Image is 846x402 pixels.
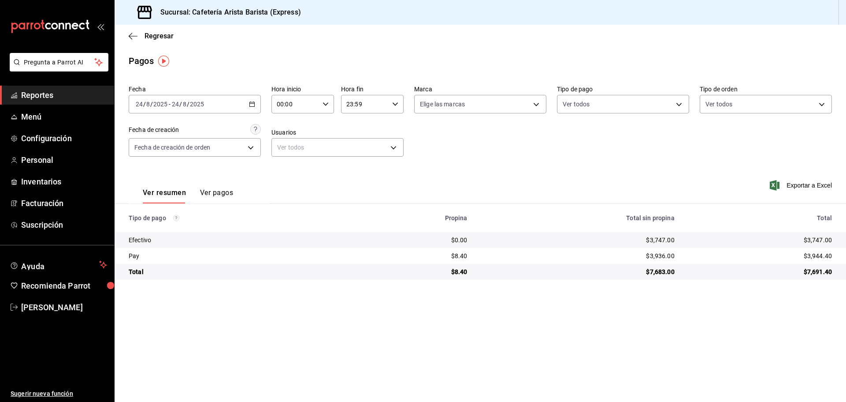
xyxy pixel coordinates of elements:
[10,53,108,71] button: Pregunta a Parrot AI
[689,252,832,260] div: $3,944.40
[129,252,346,260] div: Pay
[21,197,107,209] span: Facturación
[360,267,468,276] div: $8.40
[173,215,179,221] svg: Los pagos realizados con Pay y otras terminales son montos brutos.
[21,259,96,270] span: Ayuda
[21,132,107,144] span: Configuración
[271,138,404,157] div: Ver todos
[689,214,832,222] div: Total
[21,111,107,123] span: Menú
[21,89,107,101] span: Reportes
[271,86,334,92] label: Hora inicio
[135,101,143,108] input: --
[563,100,590,109] span: Ver todos
[689,236,832,244] div: $3,747.00
[482,267,675,276] div: $7,683.00
[482,214,675,222] div: Total sin propina
[129,32,174,40] button: Regresar
[153,101,168,108] input: ----
[420,100,465,109] span: Elige las marcas
[772,180,832,191] button: Exportar a Excel
[134,143,210,152] span: Fecha de creación de orden
[150,101,153,108] span: /
[21,280,107,292] span: Recomienda Parrot
[11,389,107,398] span: Sugerir nueva función
[482,236,675,244] div: $3,747.00
[24,58,95,67] span: Pregunta a Parrot AI
[557,86,689,92] label: Tipo de pago
[271,129,404,135] label: Usuarios
[129,267,346,276] div: Total
[360,236,468,244] div: $0.00
[6,64,108,73] a: Pregunta a Parrot AI
[189,101,204,108] input: ----
[129,86,261,92] label: Fecha
[153,7,301,18] h3: Sucursal: Cafetería Arista Barista (Express)
[689,267,832,276] div: $7,691.40
[129,236,346,244] div: Efectivo
[129,54,154,68] div: Pagos
[21,301,107,313] span: [PERSON_NAME]
[169,101,171,108] span: -
[146,101,150,108] input: --
[414,86,546,92] label: Marca
[179,101,182,108] span: /
[129,125,179,135] div: Fecha de creación
[482,252,675,260] div: $3,936.00
[143,188,233,203] div: navigation tabs
[21,219,107,231] span: Suscripción
[143,188,186,203] button: Ver resumen
[360,214,468,222] div: Propina
[187,101,189,108] span: /
[182,101,187,108] input: --
[129,214,346,222] div: Tipo de pago
[700,86,832,92] label: Tipo de orden
[200,188,233,203] button: Ver pagos
[143,101,146,108] span: /
[705,100,732,109] span: Ver todos
[171,101,179,108] input: --
[360,252,468,260] div: $8.40
[97,23,104,30] button: open_drawer_menu
[158,56,169,67] img: Tooltip marker
[21,154,107,166] span: Personal
[21,176,107,188] span: Inventarios
[145,32,174,40] span: Regresar
[341,86,404,92] label: Hora fin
